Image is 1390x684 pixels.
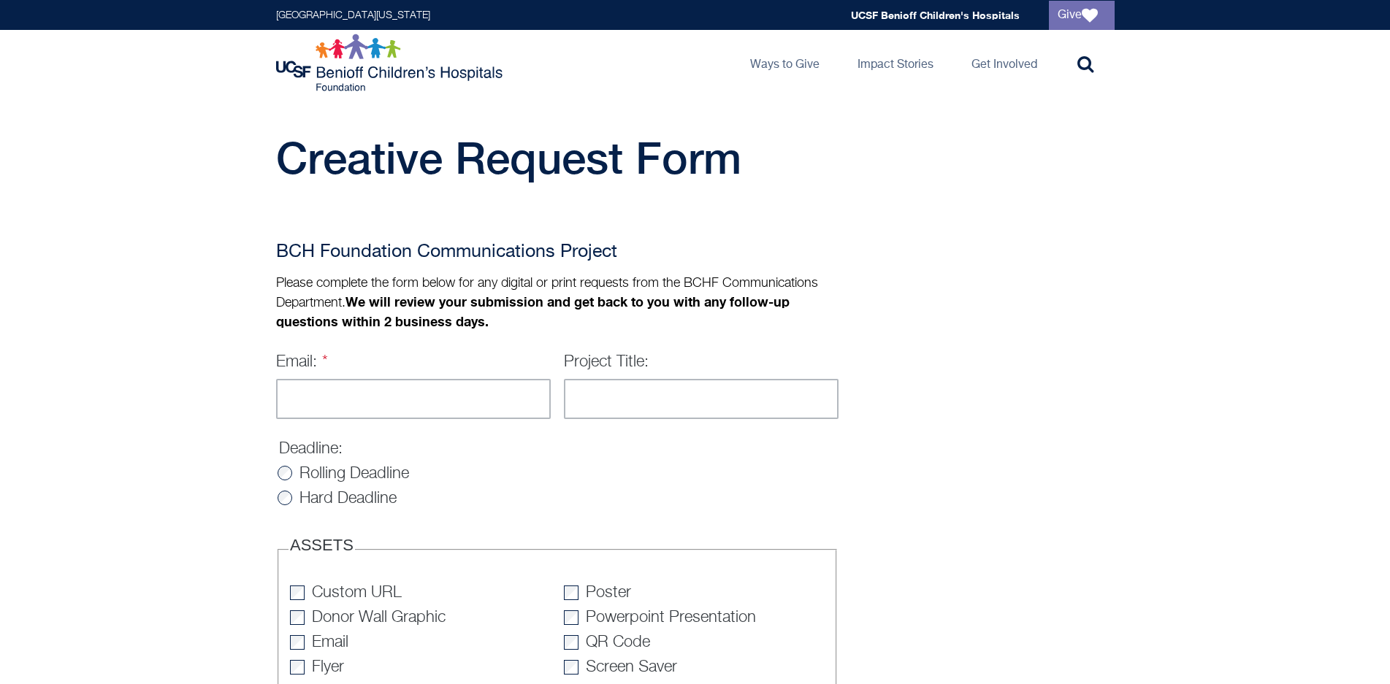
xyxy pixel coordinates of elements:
a: UCSF Benioff Children's Hospitals [851,9,1020,21]
label: Rolling Deadline [299,466,409,482]
label: Email: [276,354,329,370]
label: Powerpoint Presentation [586,610,756,626]
p: Please complete the form below for any digital or print requests from the BCHF Communications Dep... [276,274,839,332]
label: Flyer [312,659,344,675]
label: Project Title: [564,354,649,370]
label: Donor Wall Graphic [312,610,446,626]
a: Ways to Give [738,30,831,96]
label: Hard Deadline [299,491,397,507]
label: Custom URL [312,585,402,601]
h2: BCH Foundation Communications Project [276,238,839,267]
label: ASSETS [290,537,354,553]
label: Screen Saver [586,659,677,675]
label: QR Code [586,634,650,650]
label: Poster [586,585,631,601]
a: Get Involved [960,30,1049,96]
label: Deadline: [279,441,343,457]
img: Logo for UCSF Benioff Children's Hospitals Foundation [276,34,506,92]
label: Email [312,634,348,650]
a: Impact Stories [846,30,945,96]
a: [GEOGRAPHIC_DATA][US_STATE] [276,10,430,20]
a: Give [1049,1,1115,30]
strong: We will review your submission and get back to you with any follow-up questions within 2 business... [276,293,790,329]
span: Creative Request Form [276,132,741,183]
